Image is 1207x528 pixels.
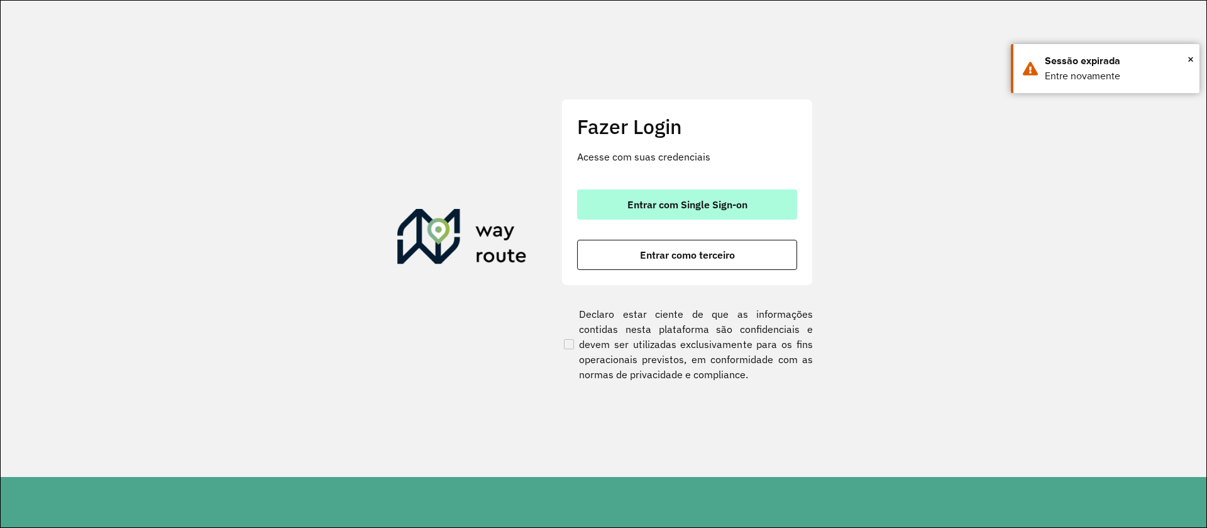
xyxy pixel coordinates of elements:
[577,115,797,138] h2: Fazer Login
[627,199,747,210] span: Entrar com Single Sign-on
[561,306,813,382] label: Declaro estar ciente de que as informações contidas nesta plataforma são confidenciais e devem se...
[1188,50,1194,69] button: Close
[397,209,527,269] img: Roteirizador AmbevTech
[1045,53,1190,69] div: Sessão expirada
[577,240,797,270] button: button
[577,149,797,164] p: Acesse com suas credenciais
[577,189,797,220] button: button
[640,250,735,260] span: Entrar como terceiro
[1188,50,1194,69] span: ×
[1045,69,1190,84] div: Entre novamente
